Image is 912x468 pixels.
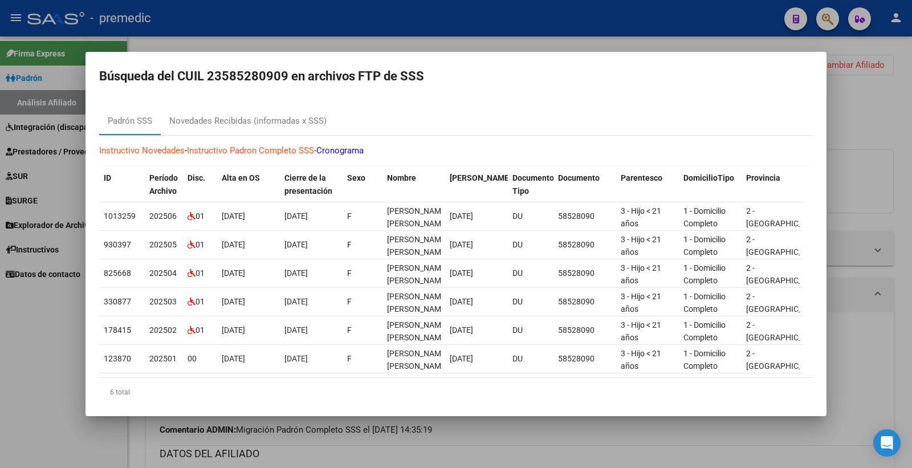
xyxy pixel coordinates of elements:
span: 1 - Domicilio Completo [683,320,726,343]
span: [PERSON_NAME]. [450,173,514,182]
span: Documento [558,173,600,182]
div: 01 [188,210,213,223]
div: 00 [188,352,213,365]
span: 202501 [149,354,177,363]
span: 330877 [104,297,131,306]
div: 58528090 [558,210,612,223]
div: DU [512,295,549,308]
datatable-header-cell: Documento Tipo [508,166,553,204]
div: DU [512,267,549,280]
span: [DATE] [450,240,473,249]
div: DU [512,352,549,365]
span: 3 - Hijo < 21 años [621,235,661,257]
datatable-header-cell: Período Archivo [145,166,183,204]
datatable-header-cell: DomicilioTipo [679,166,742,204]
span: [DATE] [284,325,308,335]
span: [DATE] [222,268,245,278]
span: 2 - [GEOGRAPHIC_DATA] [746,235,823,257]
span: Disc. [188,173,205,182]
span: [DATE] [222,354,245,363]
span: [DATE] [222,297,245,306]
span: 825668 [104,268,131,278]
span: [DATE] [450,268,473,278]
span: [DATE] [284,211,308,221]
span: Parentesco [621,173,662,182]
datatable-header-cell: Alta en OS [217,166,280,204]
span: DomicilioTipo [683,173,734,182]
div: 6 total [99,378,813,406]
span: F [347,354,352,363]
span: 2 - [GEOGRAPHIC_DATA] [746,263,823,286]
div: Padrón SSS [108,115,152,128]
span: [DATE] [450,325,473,335]
span: 930397 [104,240,131,249]
span: 1 - Domicilio Completo [683,235,726,257]
div: 01 [188,267,213,280]
span: [DATE] [450,354,473,363]
p: - - [99,144,813,157]
span: 2 - [GEOGRAPHIC_DATA] [746,320,823,343]
datatable-header-cell: Fecha Nac. [445,166,508,204]
div: 58528090 [558,295,612,308]
span: 3 - Hijo < 21 años [621,206,661,229]
span: SAMANIEGO MILO BAUTISTA [387,263,448,286]
div: 01 [188,295,213,308]
div: 58528090 [558,238,612,251]
span: 202506 [149,211,177,221]
span: 3 - Hijo < 21 años [621,349,661,371]
span: [DATE] [450,297,473,306]
datatable-header-cell: Cierre de la presentación [280,166,343,204]
span: 2 - [GEOGRAPHIC_DATA] [746,292,823,314]
div: 58528090 [558,352,612,365]
span: Documento Tipo [512,173,554,196]
span: 1013259 [104,211,136,221]
a: Instructivo Padron Completo SSS [187,145,314,156]
datatable-header-cell: Documento [553,166,616,204]
span: 123870 [104,354,131,363]
span: Cierre de la presentación [284,173,332,196]
span: [DATE] [284,297,308,306]
datatable-header-cell: Provincia [742,166,804,204]
datatable-header-cell: Disc. [183,166,217,204]
span: 3 - Hijo < 21 años [621,292,661,314]
span: F [347,268,352,278]
span: 178415 [104,325,131,335]
span: [DATE] [222,325,245,335]
span: F [347,240,352,249]
span: SAMANIEGO MILO BAUTISTA [387,349,448,371]
span: 1 - Domicilio Completo [683,263,726,286]
span: ID [104,173,111,182]
div: 58528090 [558,324,612,337]
span: 2 - [GEOGRAPHIC_DATA] [746,349,823,371]
datatable-header-cell: Sexo [343,166,382,204]
span: [DATE] [450,211,473,221]
span: SAMANIEGO MILO BAUTISTA [387,235,448,257]
div: Novedades Recibidas (informadas x SSS) [169,115,327,128]
div: Open Intercom Messenger [873,429,901,457]
span: 202505 [149,240,177,249]
span: F [347,297,352,306]
span: 202502 [149,325,177,335]
datatable-header-cell: Parentesco [616,166,679,204]
datatable-header-cell: Nombre [382,166,445,204]
div: 01 [188,324,213,337]
span: 1 - Domicilio Completo [683,349,726,371]
div: DU [512,210,549,223]
div: DU [512,324,549,337]
span: Sexo [347,173,365,182]
a: Cronograma [316,145,364,156]
span: [DATE] [222,211,245,221]
span: F [347,325,352,335]
span: Período Archivo [149,173,178,196]
a: Instructivo Novedades [99,145,185,156]
span: 3 - Hijo < 21 años [621,320,661,343]
datatable-header-cell: ID [99,166,145,204]
span: 1 - Domicilio Completo [683,206,726,229]
span: SAMANIEGO MILO BAUTISTA [387,206,448,229]
span: 1 - Domicilio Completo [683,292,726,314]
span: 202504 [149,268,177,278]
span: Alta en OS [222,173,260,182]
span: Nombre [387,173,416,182]
span: Provincia [746,173,780,182]
span: SAMANIEGO MILO BAUTISTA [387,320,448,343]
